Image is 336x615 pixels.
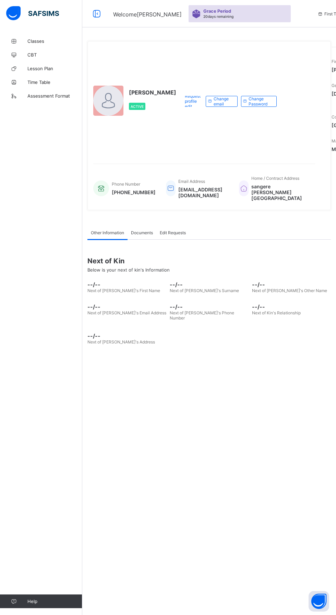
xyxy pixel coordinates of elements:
span: Next of [PERSON_NAME]'s Other Name [252,288,327,293]
span: Change Password [249,96,271,106]
span: Help [27,599,82,604]
span: Change email [214,96,232,106]
span: Next of Kin [87,257,331,265]
span: Documents [131,230,153,235]
span: CBT [27,52,82,58]
span: Next of [PERSON_NAME]'s Phone Number [170,310,234,321]
span: Welcome [PERSON_NAME] [113,11,182,18]
span: Next of [PERSON_NAME]'s Address [87,339,155,344]
span: [EMAIL_ADDRESS][DOMAIN_NAME] [178,187,229,198]
span: --/-- [170,303,249,310]
span: Other Information [91,230,124,235]
span: --/-- [87,303,166,310]
span: Next of [PERSON_NAME]'s Email Address [87,310,166,315]
img: safsims [6,6,59,21]
span: Grace Period [203,9,231,14]
span: Active [131,104,144,109]
span: Request profile edit [185,93,201,109]
span: [PERSON_NAME] [129,89,176,96]
span: 20 days remaining [203,14,233,18]
span: Below is your next of kin's Information [87,267,170,273]
span: --/-- [252,303,331,310]
button: Open asap [309,591,329,612]
span: Phone Number [112,181,140,187]
span: Email Address [178,179,205,184]
span: Lesson Plan [27,66,82,71]
span: Next of [PERSON_NAME]'s Surname [170,288,239,293]
span: sangere [PERSON_NAME][GEOGRAPHIC_DATA] [251,184,308,201]
span: [PHONE_NUMBER] [112,189,156,195]
span: --/-- [252,281,331,288]
span: Home / Contract Address [251,176,299,181]
span: Next of [PERSON_NAME]'s First Name [87,288,160,293]
span: Time Table [27,79,82,85]
span: Next of Kin's Relationship [252,310,301,315]
span: Edit Requests [160,230,186,235]
span: Classes [27,38,82,44]
span: Assessment Format [27,93,82,99]
span: --/-- [87,281,166,288]
img: sticker-purple.71386a28dfed39d6af7621340158ba97.svg [192,10,201,18]
span: --/-- [87,332,166,339]
span: --/-- [170,281,249,288]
